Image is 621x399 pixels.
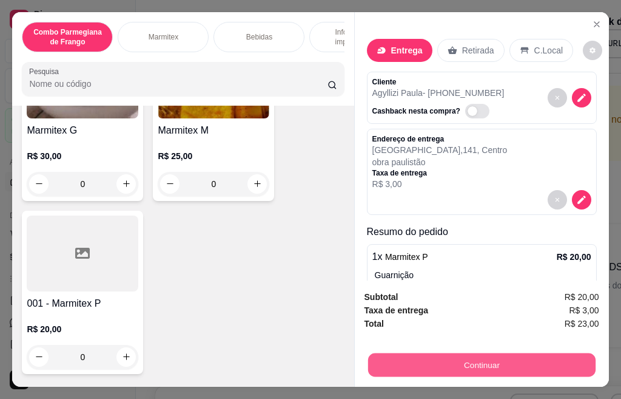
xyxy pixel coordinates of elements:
[587,15,606,34] button: Close
[29,78,327,90] input: Pesquisa
[572,190,591,210] button: decrease-product-quantity
[372,168,508,178] p: Taxa de entrega
[462,44,494,56] p: Retirada
[548,88,567,107] button: decrease-product-quantity
[583,41,602,60] button: decrease-product-quantity
[372,144,508,156] p: [GEOGRAPHIC_DATA] , 141 , Centro
[391,44,423,56] p: Entrega
[246,32,272,42] p: Bebidas
[372,156,508,168] p: obra paulistão
[29,66,63,77] label: Pesquisa
[372,106,460,116] p: Cashback nesta compra?
[320,27,390,47] p: Informações importantes!
[158,150,269,162] p: R$ 25,00
[364,292,398,302] strong: Subtotal
[372,178,508,190] p: R$ 3,00
[565,290,599,304] span: R$ 20,00
[364,305,429,315] strong: Taxa de entrega
[569,304,599,317] span: R$ 3,00
[372,87,505,99] p: Agyllizi Paula - [PHONE_NUMBER]
[367,225,597,239] p: Resumo do pedido
[548,190,567,210] button: decrease-product-quantity
[368,353,595,377] button: Continuar
[22,384,344,398] p: Bebidas
[372,250,428,264] p: 1 x
[572,88,591,107] button: decrease-product-quantity
[27,296,138,311] h4: 001 - Marmitex P
[534,44,563,56] p: C.Local
[27,150,138,162] p: R$ 30,00
[375,269,591,281] p: Guarnição
[149,32,178,42] p: Marmitex
[385,252,428,262] span: Marmitex P
[27,323,138,335] p: R$ 20,00
[32,27,102,47] p: Combo Parmegiana de Frango
[465,104,494,118] label: Automatic updates
[364,319,384,329] strong: Total
[565,317,599,330] span: R$ 23,00
[27,123,138,138] h4: Marmitex G
[372,134,508,144] p: Endereço de entrega
[557,251,591,263] p: R$ 20,00
[158,123,269,138] h4: Marmitex M
[372,77,505,87] p: Cliente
